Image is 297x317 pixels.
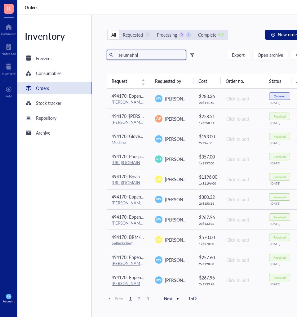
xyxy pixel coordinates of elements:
td: Click to add [221,250,264,270]
div: [DATE] [270,202,286,205]
div: Click to add [226,257,259,263]
div: Medline [112,140,145,145]
a: Stock tracker [17,97,91,109]
div: Inventory [2,72,16,75]
div: Click to add [226,95,259,102]
td: Click to add [221,189,264,209]
span: [PERSON_NAME] [165,257,199,263]
div: Repository [36,114,56,121]
div: 1 x $ 258.51 [199,121,216,125]
div: Click to add [226,236,259,243]
span: KW [156,197,161,202]
div: $ 267.96 [199,214,216,221]
span: KW [156,217,161,222]
div: Dashboard [1,32,16,36]
span: AP [156,116,161,122]
div: Orders [36,85,49,92]
span: 494170: [PERSON_NAME][MEDICAL_DATA] 488 GOAT Anti rabbit secondary [112,113,261,119]
a: Dashboard [1,22,16,36]
div: Notebook [2,52,16,56]
div: Received [273,114,286,118]
div: $ 357.00 [199,153,216,160]
div: $ 283.36 [199,93,216,100]
div: [DATE] [270,262,286,266]
span: [PERSON_NAME] de la [PERSON_NAME] [165,176,245,182]
th: Status [264,74,291,88]
span: RD [156,156,161,162]
div: [DATE] [270,282,286,286]
a: [PERSON_NAME] Scientific [112,220,161,226]
div: Received [273,135,286,138]
span: Prev [107,296,123,301]
td: Click to add [221,89,264,109]
div: Click to add [226,216,259,223]
div: 2 x $ 133.98 [199,282,216,286]
div: Account [3,299,15,303]
div: Click to add [226,156,259,163]
div: Ordered [274,94,286,98]
td: Click to add [221,209,264,230]
div: Processing [157,31,177,38]
th: Cost [193,74,221,88]
div: $ 300.32 [199,194,216,200]
span: [PERSON_NAME] [165,196,199,203]
div: [DATE] [270,101,286,105]
div: [DATE] [270,181,286,185]
div: Archive [36,129,50,136]
a: Selleckchem [112,240,134,246]
span: [PERSON_NAME] [165,217,199,223]
th: Request [107,74,150,88]
div: $ 258.51 [199,113,216,120]
div: 1 x $ 1196.00 [199,181,216,185]
span: DD [156,237,161,242]
span: KW [156,137,161,141]
div: Stock tracker [36,100,61,106]
div: Click to add [226,136,259,142]
span: 494170: BRM/BRG1 ATP Inhibitor-1 - 5mg [112,234,194,240]
span: KW [7,295,10,297]
a: Inventory [2,62,16,75]
span: 1 of 9 [188,296,197,301]
div: [PERSON_NAME] SCIENTIFIC COMPANY LLC [112,119,145,125]
div: $ 267.96 [199,274,216,281]
span: K [7,5,11,12]
div: Freezers [36,55,51,62]
div: [DATE] [270,161,286,165]
div: 0 [179,32,184,38]
span: [PERSON_NAME] [165,277,199,283]
a: Orders [25,5,39,10]
a: [URL][DOMAIN_NAME] [112,180,155,185]
span: Export [232,52,245,57]
div: 217 [218,32,224,38]
span: 494170: Eppendorf Serological Pipettes (10mL), Case of 400 [112,194,227,200]
span: KW [156,258,161,262]
div: 2 x $ 141.68 [199,101,216,105]
div: Consumables [36,70,61,77]
div: 1 x $ 357.00 [199,161,216,165]
span: [PERSON_NAME] [165,136,199,142]
span: 494170: Bovine Serum Albumin [112,173,173,180]
div: Received [273,215,286,219]
div: Complete [198,31,216,38]
a: Orders [17,82,91,94]
div: 2 x $ 133.98 [199,222,216,225]
div: $ 1196.00 [199,173,216,180]
span: 1 [127,296,134,301]
div: Requested [123,31,143,38]
div: $ 193.00 [199,133,216,140]
div: 1 [186,32,191,38]
td: Click to add [221,169,264,189]
span: 3 [144,296,152,301]
a: [URL][DOMAIN_NAME] [112,159,155,165]
a: Consumables [17,67,91,79]
a: Archive [17,127,91,139]
span: KW [156,96,161,101]
td: Click to add [221,270,264,290]
div: segmented control [107,30,228,40]
span: DD [156,177,161,182]
div: 1 x $ 570.00 [199,242,216,246]
span: KW [156,278,161,282]
th: Requested by [150,74,193,88]
td: Click to add [221,230,264,250]
div: Received [273,276,286,279]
